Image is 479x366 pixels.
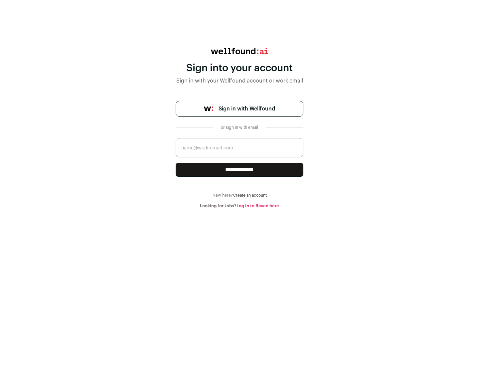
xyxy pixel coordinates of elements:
[219,105,275,113] span: Sign in with Wellfound
[176,203,303,209] div: Looking for Jobs?
[176,77,303,85] div: Sign in with your Wellfound account or work email
[218,125,261,130] div: or sign in with email
[233,193,267,197] a: Create an account
[176,62,303,74] div: Sign into your account
[176,193,303,198] div: New here?
[237,204,279,208] a: Log in to Raven here
[176,138,303,157] input: name@work-email.com
[204,106,213,111] img: wellfound-symbol-flush-black-fb3c872781a75f747ccb3a119075da62bfe97bd399995f84a933054e44a575c4.png
[176,101,303,117] a: Sign in with Wellfound
[211,48,268,54] img: wellfound:ai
